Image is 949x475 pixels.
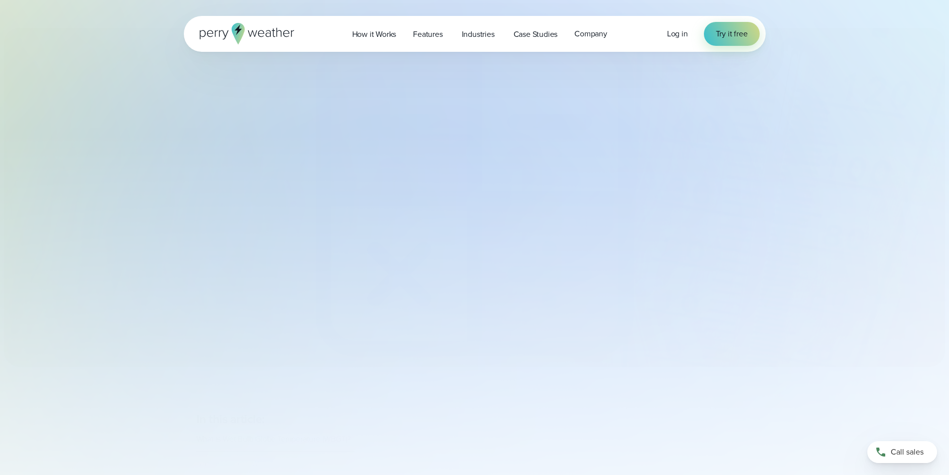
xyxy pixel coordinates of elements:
[667,28,688,40] a: Log in
[514,28,558,40] span: Case Studies
[667,28,688,39] span: Log in
[704,22,760,46] a: Try it free
[891,446,924,458] span: Call sales
[344,24,405,44] a: How it Works
[574,28,607,40] span: Company
[505,24,566,44] a: Case Studies
[462,28,495,40] span: Industries
[716,28,748,40] span: Try it free
[352,28,397,40] span: How it Works
[413,28,442,40] span: Features
[867,441,937,463] a: Call sales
